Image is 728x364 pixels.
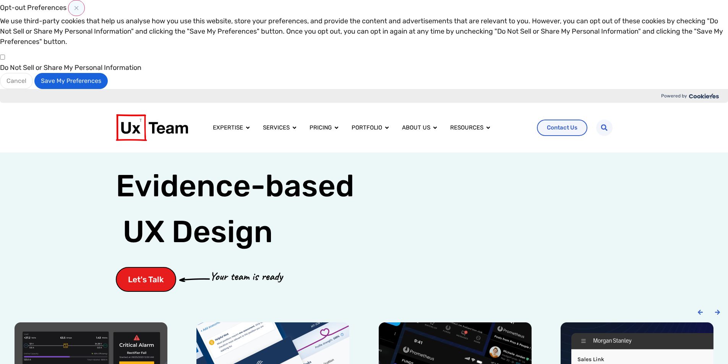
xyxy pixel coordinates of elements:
[352,123,382,132] a: Portfolio
[179,277,210,282] img: arrow-cta
[34,73,108,89] button: Save My Preferences
[123,213,273,251] span: UX Design
[263,123,290,132] a: Services
[537,120,587,136] a: Contact Us
[689,94,719,99] img: Cookieyes logo
[210,268,282,285] p: Your team is ready
[450,123,483,132] a: Resources
[402,123,430,132] a: About us
[116,114,188,141] img: UX Team Logo
[207,120,531,135] nav: Menu
[116,163,354,255] h1: Evidence-based
[715,309,720,315] div: Next slide
[596,120,613,136] div: Search
[310,123,332,132] a: Pricing
[207,120,531,135] div: Menu Toggle
[128,275,164,283] span: Let's Talk
[116,267,176,292] a: Let's Talk
[547,125,577,131] span: Contact Us
[697,309,703,315] div: Previous slide
[75,6,78,10] img: Close
[213,123,243,132] a: Expertise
